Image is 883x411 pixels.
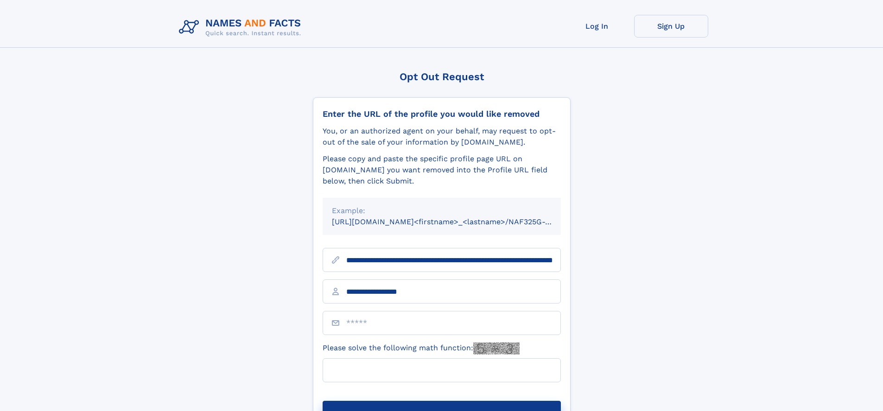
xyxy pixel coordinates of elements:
[175,15,309,40] img: Logo Names and Facts
[332,217,578,226] small: [URL][DOMAIN_NAME]<firstname>_<lastname>/NAF325G-xxxxxxxx
[323,109,561,119] div: Enter the URL of the profile you would like removed
[332,205,552,216] div: Example:
[634,15,708,38] a: Sign Up
[323,126,561,148] div: You, or an authorized agent on your behalf, may request to opt-out of the sale of your informatio...
[323,342,520,354] label: Please solve the following math function:
[323,153,561,187] div: Please copy and paste the specific profile page URL on [DOMAIN_NAME] you want removed into the Pr...
[313,71,571,82] div: Opt Out Request
[560,15,634,38] a: Log In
